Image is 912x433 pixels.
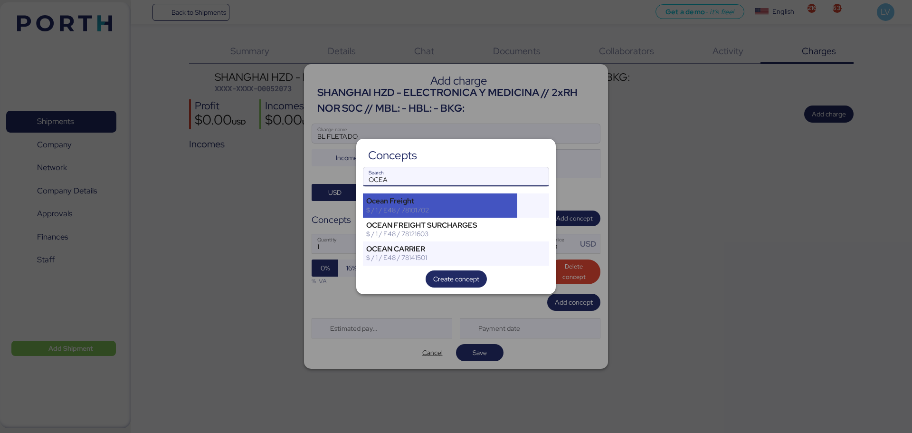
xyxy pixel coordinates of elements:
[366,206,514,214] div: $ / 1 / E48 / 78101702
[363,167,549,186] input: Search
[366,253,514,262] div: $ / 1 / E48 / 78141501
[366,230,514,238] div: $ / 1 / E48 / 78121603
[433,273,479,285] span: Create concept
[426,270,487,288] button: Create concept
[366,221,514,230] div: OCEAN FREIGHT SURCHARGES
[366,245,514,253] div: OCEAN CARRIER
[366,197,514,205] div: Ocean Freight
[368,151,417,160] div: Concepts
